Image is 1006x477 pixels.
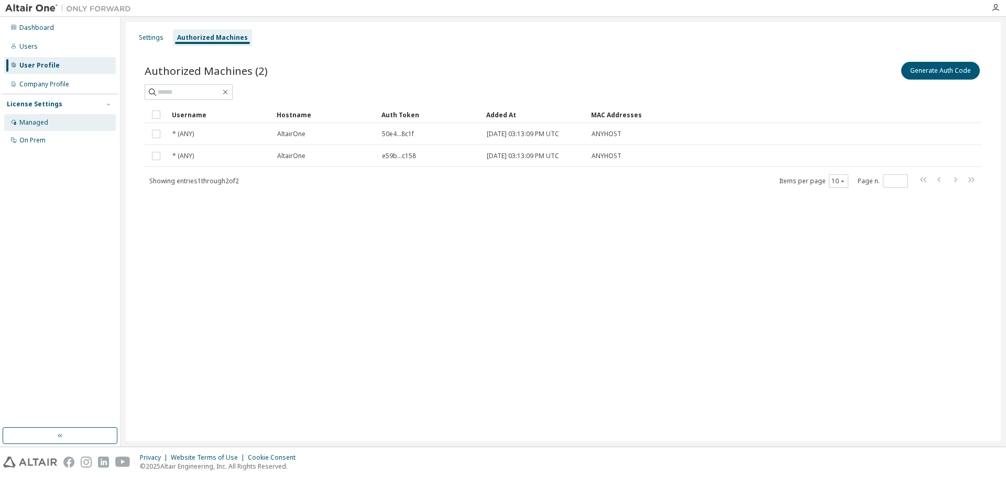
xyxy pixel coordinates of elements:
img: instagram.svg [81,457,92,468]
span: * (ANY) [172,152,194,160]
div: Auth Token [381,106,478,123]
img: linkedin.svg [98,457,109,468]
span: e59b...c158 [382,152,416,160]
div: Hostname [277,106,373,123]
span: Showing entries 1 through 2 of 2 [149,176,239,185]
div: User Profile [19,61,60,70]
img: Altair One [5,3,136,14]
span: Page n. [858,174,908,188]
span: ANYHOST [592,130,621,138]
button: Generate Auth Code [901,62,980,80]
div: Added At [486,106,583,123]
span: AltairOne [277,152,305,160]
div: Website Terms of Use [171,453,248,462]
span: 50e4...8c1f [382,130,414,138]
img: altair_logo.svg [3,457,57,468]
div: On Prem [19,136,46,145]
div: License Settings [7,100,62,108]
span: [DATE] 03:13:09 PM UTC [487,130,559,138]
img: facebook.svg [63,457,74,468]
span: AltairOne [277,130,305,138]
p: © 2025 Altair Engineering, Inc. All Rights Reserved. [140,462,302,471]
span: * (ANY) [172,130,194,138]
button: 10 [832,177,846,185]
div: Managed [19,118,48,127]
span: ANYHOST [592,152,621,160]
div: Cookie Consent [248,453,302,462]
div: Authorized Machines [177,34,248,42]
div: Privacy [140,453,171,462]
div: Username [172,106,268,123]
span: Items per page [779,174,848,188]
img: youtube.svg [115,457,130,468]
div: Users [19,42,38,51]
span: [DATE] 03:13:09 PM UTC [487,152,559,160]
div: Company Profile [19,80,69,88]
div: MAC Addresses [591,106,872,123]
div: Dashboard [19,24,54,32]
span: Authorized Machines (2) [145,63,268,78]
div: Settings [139,34,163,42]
